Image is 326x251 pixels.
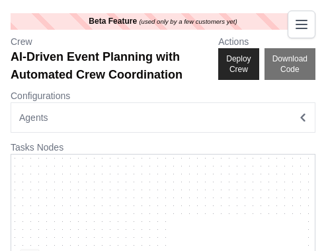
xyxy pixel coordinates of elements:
[11,35,192,48] p: Crew
[11,89,315,102] p: Configurations
[218,48,259,80] button: Deploy Crew
[218,35,315,48] p: Actions
[11,141,315,154] p: Tasks Nodes
[139,18,237,25] i: (used only by a few customers yet)
[288,11,315,38] button: Toggle navigation
[89,17,137,26] b: Beta Feature
[265,48,315,80] button: Download Code
[11,102,315,133] button: Agents
[19,111,48,124] span: Agents
[11,48,192,84] p: AI-Driven Event Planning with Automated Crew Coordination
